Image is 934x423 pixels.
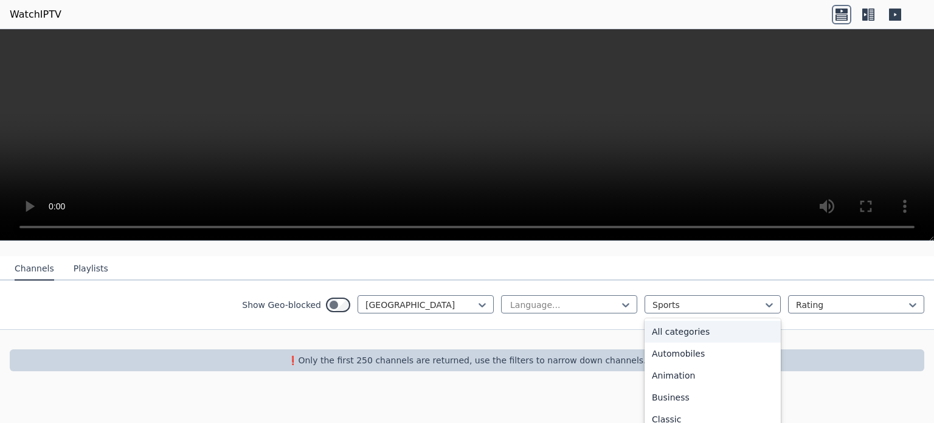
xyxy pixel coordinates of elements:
label: Show Geo-blocked [242,299,321,311]
a: WatchIPTV [10,7,61,22]
div: Animation [645,365,781,386]
div: Automobiles [645,343,781,365]
div: All categories [645,321,781,343]
button: Channels [15,257,54,281]
button: Playlists [74,257,108,281]
div: Business [645,386,781,408]
p: ❗️Only the first 250 channels are returned, use the filters to narrow down channels. [15,354,919,366]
